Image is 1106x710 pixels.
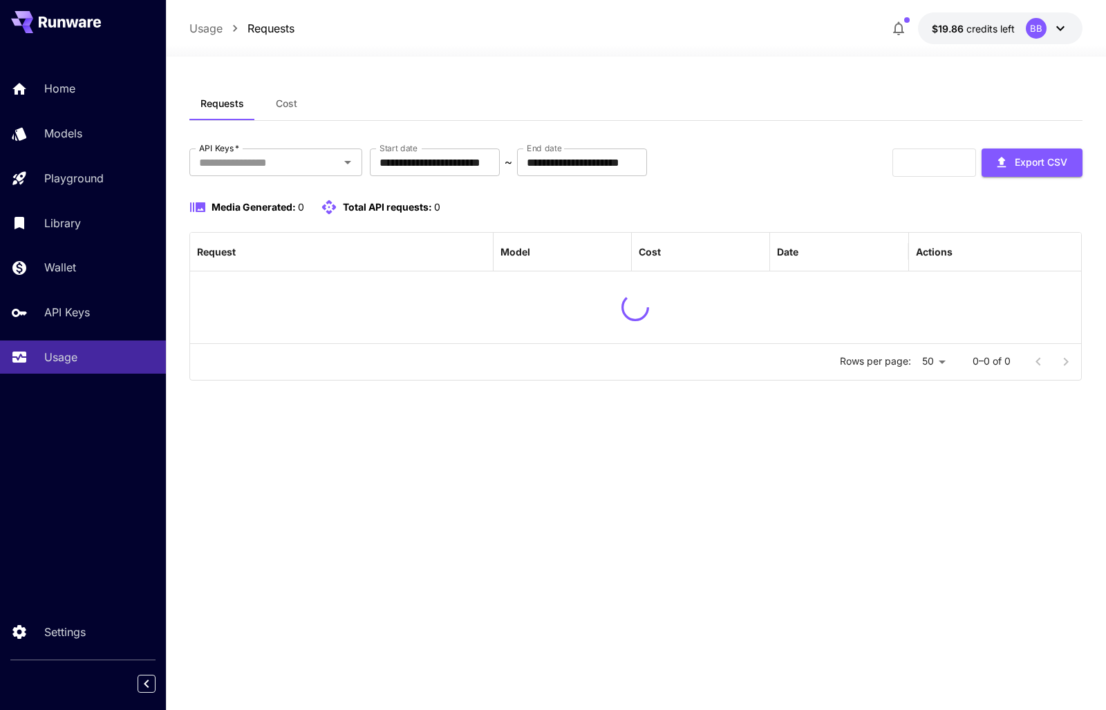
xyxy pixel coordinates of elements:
p: Rows per page: [840,354,911,368]
div: Collapse sidebar [148,671,166,696]
div: Model [500,246,530,258]
p: Models [44,125,82,142]
button: Collapse sidebar [138,675,156,693]
div: Request [197,246,236,258]
p: Settings [44,624,86,640]
label: End date [527,142,561,154]
div: 50 [917,352,950,372]
p: Playground [44,170,104,186]
span: $19.86 [932,23,966,35]
p: 0–0 of 0 [973,354,1011,368]
p: ~ [505,154,512,171]
p: Home [44,80,75,97]
button: Export CSV [982,148,1082,177]
div: Actions [916,246,953,258]
a: Requests [247,20,294,37]
a: Usage [189,20,223,37]
button: $19.855BB [918,12,1082,44]
label: API Keys [199,142,239,154]
p: API Keys [44,304,90,320]
span: Cost [276,97,297,110]
span: Media Generated: [212,201,296,213]
label: Start date [379,142,418,154]
div: BB [1026,18,1047,39]
span: 0 [298,201,304,213]
span: credits left [966,23,1015,35]
button: Open [338,153,357,172]
p: Library [44,215,81,231]
div: Date [777,246,798,258]
div: $19.855 [932,21,1015,36]
div: Cost [639,246,661,258]
p: Wallet [44,259,76,276]
span: 0 [434,201,440,213]
p: Usage [44,349,77,365]
nav: breadcrumb [189,20,294,37]
span: Requests [200,97,244,110]
span: Total API requests: [343,201,432,213]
